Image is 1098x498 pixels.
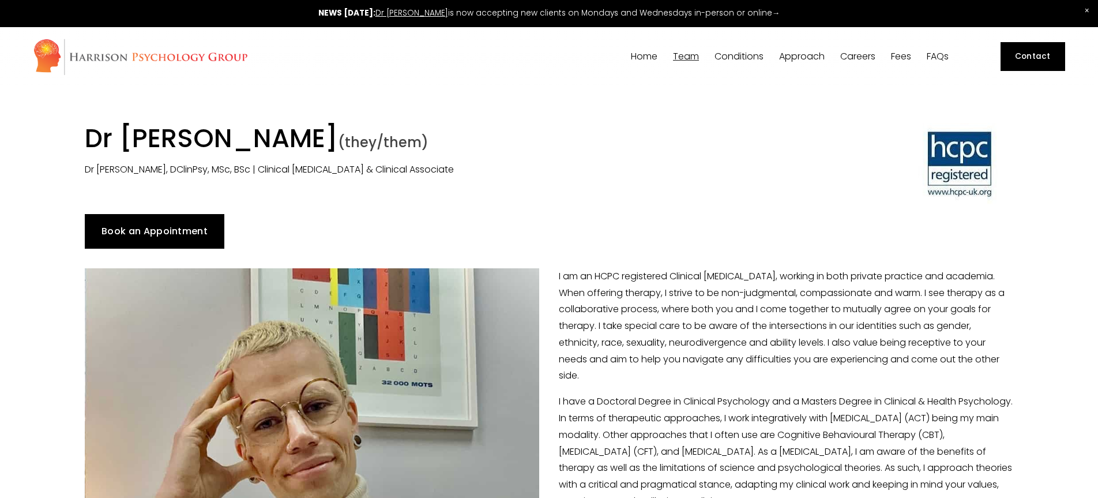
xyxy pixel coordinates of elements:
[85,268,1014,385] p: I am an HCPC registered Clinical [MEDICAL_DATA], working in both private practice and academia. W...
[33,38,248,76] img: Harrison Psychology Group
[85,214,225,249] a: Book an Appointment
[85,162,777,178] p: Dr [PERSON_NAME], DClinPsy, MSc, BSc | Clinical [MEDICAL_DATA] & Clinical Associate
[715,52,764,61] span: Conditions
[715,51,764,62] a: folder dropdown
[631,51,657,62] a: Home
[375,8,448,18] a: Dr [PERSON_NAME]
[779,51,825,62] a: folder dropdown
[891,51,911,62] a: Fees
[927,51,949,62] a: FAQs
[1001,42,1065,71] a: Contact
[85,123,777,159] h1: Dr [PERSON_NAME]
[338,133,428,152] span: (they/them)
[673,52,699,61] span: Team
[673,51,699,62] a: folder dropdown
[840,51,875,62] a: Careers
[779,52,825,61] span: Approach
